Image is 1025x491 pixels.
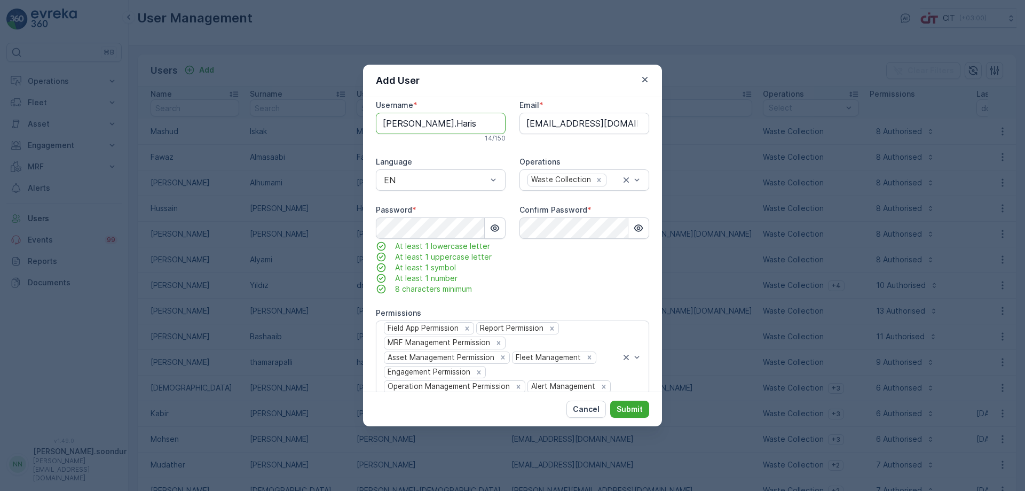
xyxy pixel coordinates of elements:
div: Remove Alert Management [598,382,610,392]
div: Remove Engagement Permission [473,368,485,377]
span: At least 1 symbol [395,262,456,273]
label: Password [376,205,412,214]
div: Asset Management Permission [384,352,496,363]
div: Report Permission [477,323,545,334]
p: Submit [617,404,643,415]
div: Remove Waste Collection [593,175,605,185]
div: Fleet Management [512,352,582,363]
p: Add User [376,73,420,88]
button: Submit [610,401,649,418]
label: Operations [519,157,561,166]
label: Email [519,100,539,110]
span: At least 1 uppercase letter [395,252,492,262]
label: Permissions [376,308,421,317]
div: Remove Operation Management Permission [512,382,524,392]
div: Remove Asset Management Permission [497,353,509,362]
div: Engagement Permission [384,367,472,378]
label: Language [376,157,412,166]
p: 14 / 150 [485,134,506,143]
span: At least 1 number [395,273,458,284]
div: Remove MRF Management Permission [493,338,504,348]
div: Alert Management [528,381,597,392]
button: Cancel [566,401,606,418]
div: MRF Management Permission [384,337,492,348]
span: 8 characters minimum [395,284,472,294]
label: Username [376,100,413,110]
div: Waste Collection [528,174,593,185]
p: Cancel [573,404,600,415]
span: At least 1 lowercase letter [395,241,490,252]
div: Operation Management Permission [384,381,511,392]
div: Remove Field App Permission [461,324,473,333]
label: Confirm Password [519,205,587,214]
div: Field App Permission [384,323,460,334]
div: Remove Fleet Management [584,353,595,362]
div: Remove Report Permission [546,324,558,333]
